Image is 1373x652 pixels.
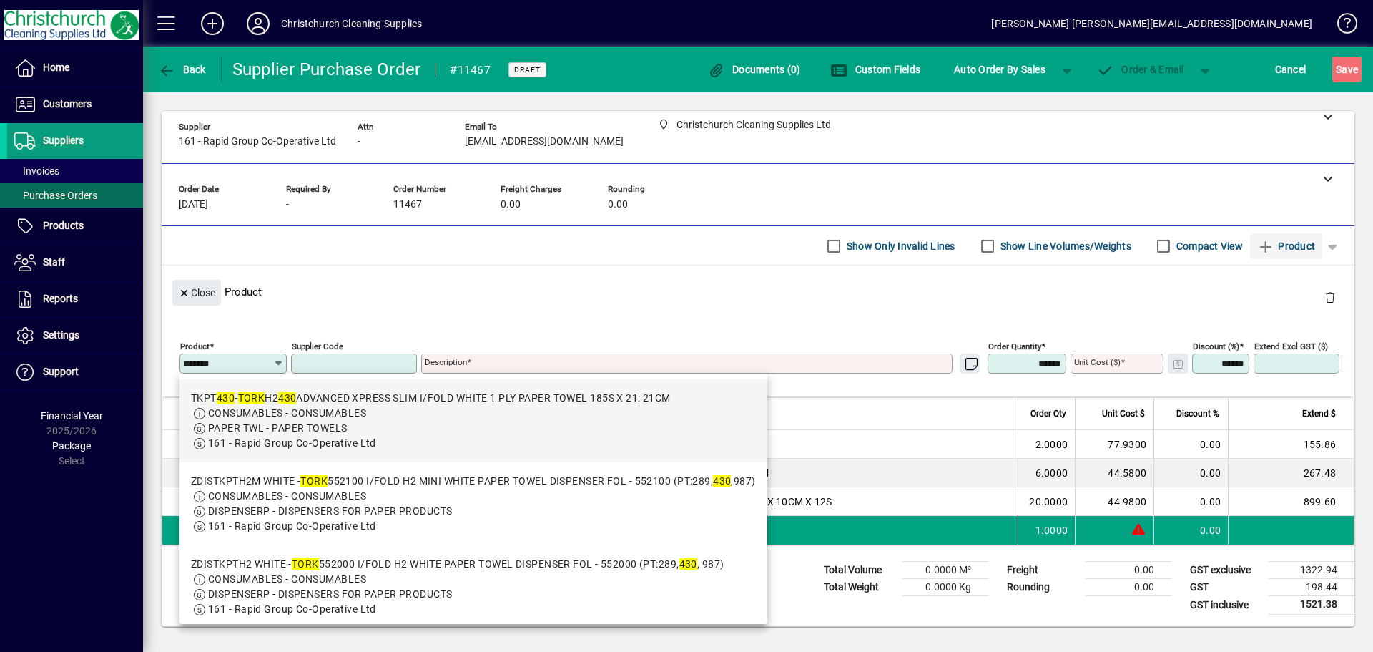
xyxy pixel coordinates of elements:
td: Total Weight [817,579,902,596]
button: Documents (0) [704,57,804,82]
app-page-header-button: Back [143,57,222,82]
button: Add [190,11,235,37]
div: Product [162,266,1354,318]
div: Supplier Purchase Order [232,58,421,81]
mat-label: Discount (%) [1193,341,1239,351]
app-page-header-button: Delete [1313,291,1347,303]
button: Auto Order By Sales [947,57,1053,82]
span: Order Qty [1030,406,1066,422]
button: Cancel [1271,57,1310,82]
span: Home [43,62,69,73]
span: 0.00 [608,199,628,210]
td: Rounding [1000,579,1086,596]
span: Supplier Code [323,406,377,422]
td: 155.86 [1228,430,1354,459]
a: Invoices [7,159,143,183]
td: Freight [1000,562,1086,579]
a: Staff [7,245,143,281]
span: Reports [43,293,78,304]
td: 1.0000 [1018,516,1075,545]
div: TKTRJM898 [215,495,272,509]
span: Support [43,366,79,377]
td: 20.0000 [1018,487,1075,516]
td: GST exclusive [1183,562,1269,579]
td: 0.00 [1153,459,1228,487]
td: 0.0000 M³ [902,562,988,579]
span: Description [449,406,493,422]
td: Total Volume [817,562,902,579]
td: 0.00 [1153,516,1228,545]
label: Show Only Invalid Lines [844,239,955,253]
mat-label: Extend excl GST ($) [1254,341,1328,351]
td: 899.60 [1228,487,1354,516]
td: 0.00 [1086,562,1171,579]
span: Item [217,406,234,422]
button: Back [154,57,210,82]
td: 2306898 [314,487,440,516]
button: Order & Email [1090,57,1191,82]
span: TORK T7 ADVANCED SOFT CORELESS 2 PLY TOILET ROLLS 820S X 24 [448,466,769,480]
span: Auto Order By Sales [954,58,1045,81]
span: Unit Cost $ [1102,406,1145,422]
a: Home [7,50,143,86]
span: Documents (0) [708,64,801,75]
button: Delete [1313,280,1347,314]
div: Christchurch Cleaning Supplies [281,12,422,35]
span: 11467 [393,199,422,210]
td: 0.0000 Kg [902,579,988,596]
a: Purchase Orders [7,183,143,208]
a: Support [7,354,143,390]
td: 44.9800 [1075,487,1153,516]
td: 198.44 [1269,579,1354,596]
td: 2.0000 [1018,430,1075,459]
span: Invoices [14,165,59,177]
div: #11467 [450,59,491,82]
mat-label: Order Quantity [988,341,1041,351]
button: Profile [235,11,281,37]
mat-label: Product [180,341,210,351]
span: Extend $ [1302,406,1336,422]
a: Settings [7,318,143,354]
span: Close [178,281,215,305]
label: Compact View [1173,239,1243,253]
span: ave [1336,58,1358,81]
td: 267.48 [1228,459,1354,487]
div: [PERSON_NAME] [PERSON_NAME][EMAIL_ADDRESS][DOMAIN_NAME] [991,12,1312,35]
td: GST [1183,579,1269,596]
td: 0.00 [1086,579,1171,596]
span: Customers [43,98,92,110]
td: 1521.38 [1269,596,1354,614]
span: 161 - Rapid Group Co-Operative Ltd [179,136,336,147]
td: 420123 [314,430,440,459]
td: GST inclusive [1183,596,1269,614]
span: Order & Email [1097,64,1184,75]
a: Products [7,208,143,244]
td: 77.9300 [1075,430,1153,459]
a: Reports [7,281,143,317]
button: Save [1332,57,1362,82]
span: Purchase Orders [14,190,97,201]
td: 0.00 [1153,487,1228,516]
span: TORK T2 ADVANCED WHITE 2 PLY JUMBO MINI TOILET ROLLS 200M X 10CM X 12S [448,495,832,509]
label: Show Line Volumes/Weights [998,239,1131,253]
span: Settings [43,329,79,341]
mat-label: Description [425,357,467,367]
span: Products [43,220,84,231]
a: Knowledge Base [1327,3,1355,49]
span: - [358,136,360,147]
td: 44.5800 [1075,459,1153,487]
span: 0.00 [501,199,521,210]
button: Close [172,280,221,306]
td: 472630 [314,459,440,487]
span: Staff [43,256,65,268]
span: Cancel [1275,58,1306,81]
span: Package [52,440,91,452]
div: TKTR472630 [215,466,276,480]
span: Draft [514,65,541,74]
span: Custom Fields [830,64,920,75]
app-page-header-button: Close [169,286,225,298]
mat-label: Supplier Code [292,341,343,351]
div: TKSGEL [215,437,253,452]
span: [EMAIL_ADDRESS][DOMAIN_NAME] [465,136,624,147]
span: Discount % [1176,406,1219,422]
